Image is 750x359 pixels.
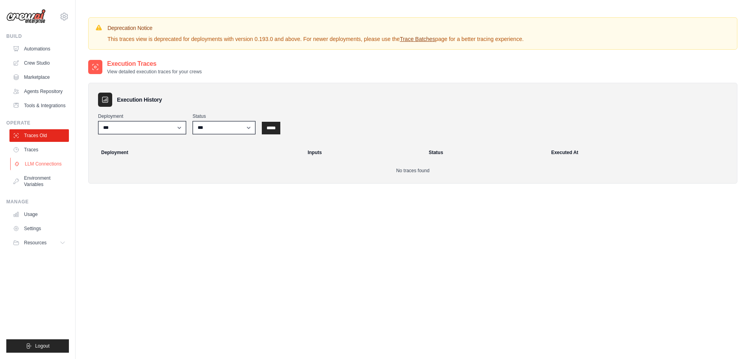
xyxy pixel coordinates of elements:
a: Environment Variables [9,172,69,191]
a: Settings [9,222,69,235]
p: No traces found [98,167,728,174]
button: Resources [9,236,69,249]
p: View detailed execution traces for your crews [107,69,202,75]
h3: Deprecation Notice [107,24,524,32]
div: Build [6,33,69,39]
div: Operate [6,120,69,126]
img: Logo [6,9,46,24]
button: Logout [6,339,69,353]
th: Status [424,144,546,161]
a: Traces Old [9,129,69,142]
th: Inputs [303,144,424,161]
a: Trace Batches [400,36,435,42]
p: This traces view is deprecated for deployments with version 0.193.0 and above. For newer deployme... [107,35,524,43]
a: Usage [9,208,69,221]
a: Crew Studio [9,57,69,69]
th: Deployment [92,144,303,161]
a: LLM Connections [10,158,70,170]
a: Agents Repository [9,85,69,98]
span: Resources [24,240,46,246]
label: Deployment [98,113,186,119]
a: Traces [9,143,69,156]
span: Logout [35,343,50,349]
a: Automations [9,43,69,55]
div: Manage [6,199,69,205]
a: Tools & Integrations [9,99,69,112]
th: Executed At [546,144,734,161]
h2: Execution Traces [107,59,202,69]
h3: Execution History [117,96,162,104]
a: Marketplace [9,71,69,84]
label: Status [193,113,256,119]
